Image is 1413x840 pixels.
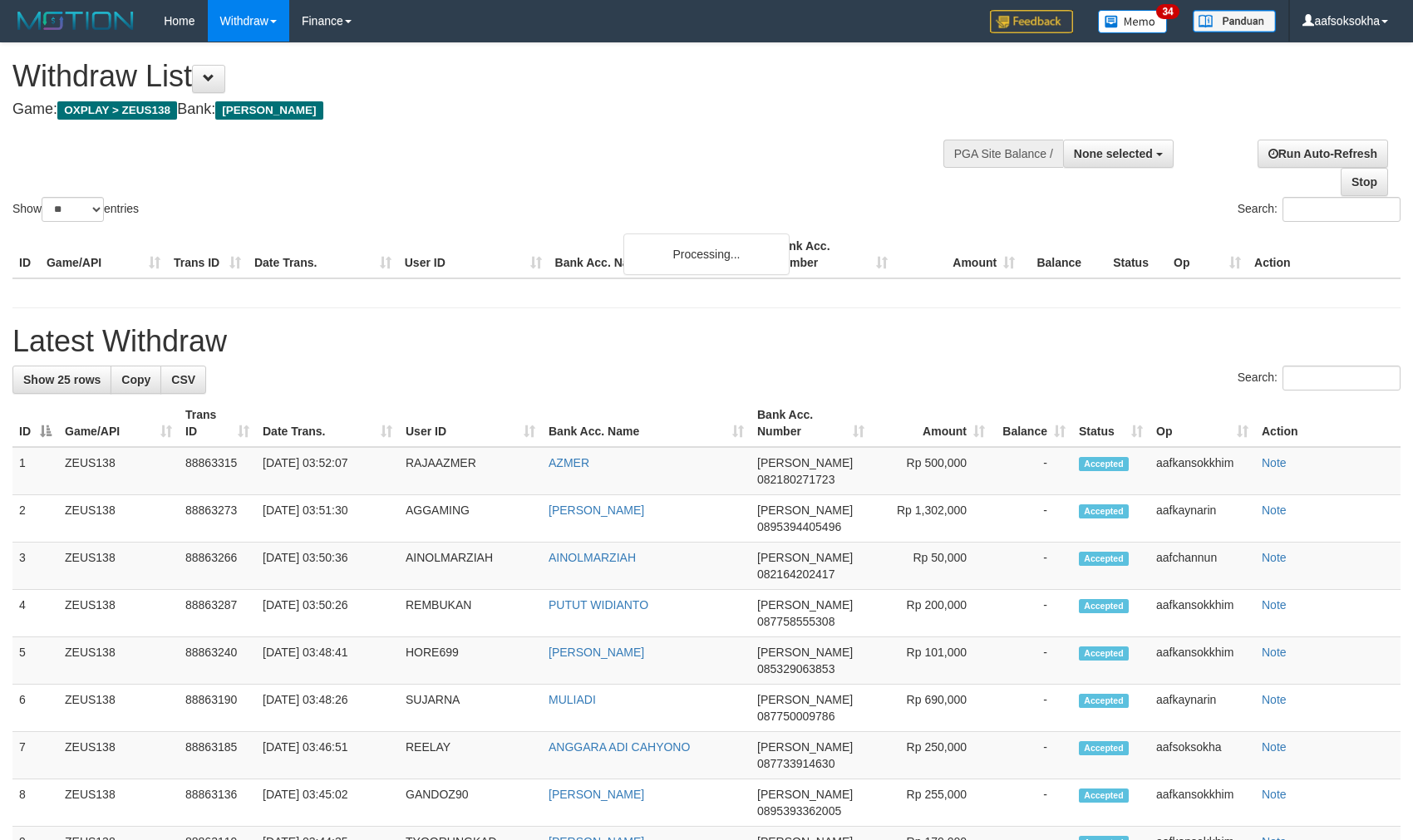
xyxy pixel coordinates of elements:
[767,231,894,278] th: Bank Acc. Number
[398,231,549,278] th: User ID
[1074,147,1153,160] span: None selected
[757,804,841,818] span: Copy 0895393362005 to clipboard
[751,400,871,447] th: Bank Acc. Number: activate to sort column ascending
[990,10,1073,33] img: Feedback.jpg
[58,447,179,495] td: ZEUS138
[549,693,596,706] a: MULIADI
[757,504,853,517] span: [PERSON_NAME]
[399,637,542,685] td: HORE699
[256,779,399,827] td: [DATE] 03:45:02
[121,373,150,386] span: Copy
[12,325,1401,358] h1: Latest Withdraw
[1341,168,1388,196] a: Stop
[179,779,256,827] td: 88863136
[12,685,58,732] td: 6
[256,543,399,590] td: [DATE] 03:50:36
[58,685,179,732] td: ZEUS138
[1255,400,1401,447] th: Action
[992,732,1072,779] td: -
[58,590,179,637] td: ZEUS138
[871,637,992,685] td: Rp 101,000
[23,373,101,386] span: Show 25 rows
[623,233,790,275] div: Processing...
[12,400,58,447] th: ID: activate to sort column descending
[1079,457,1129,471] span: Accepted
[399,732,542,779] td: REELAY
[757,567,835,581] span: Copy 082164202417 to clipboard
[40,231,167,278] th: Game/API
[871,779,992,827] td: Rp 255,000
[757,551,853,564] span: [PERSON_NAME]
[256,732,399,779] td: [DATE] 03:46:51
[1150,590,1255,637] td: aafkansokkhim
[894,231,1022,278] th: Amount
[1262,788,1287,801] a: Note
[992,590,1072,637] td: -
[58,495,179,543] td: ZEUS138
[549,598,648,612] a: PUTUT WIDIANTO
[992,495,1072,543] td: -
[943,140,1063,168] div: PGA Site Balance /
[12,366,111,394] a: Show 25 rows
[757,740,853,754] span: [PERSON_NAME]
[549,231,768,278] th: Bank Acc. Name
[542,400,751,447] th: Bank Acc. Name: activate to sort column ascending
[167,231,248,278] th: Trans ID
[179,732,256,779] td: 88863185
[399,495,542,543] td: AGGAMING
[58,543,179,590] td: ZEUS138
[871,543,992,590] td: Rp 50,000
[1193,10,1276,32] img: panduan.png
[1150,543,1255,590] td: aafchannun
[179,495,256,543] td: 88863273
[1283,366,1401,391] input: Search:
[179,685,256,732] td: 88863190
[111,366,161,394] a: Copy
[1079,599,1129,613] span: Accepted
[757,662,835,675] span: Copy 085329063853 to clipboard
[58,400,179,447] th: Game/API: activate to sort column ascending
[179,447,256,495] td: 88863315
[12,495,58,543] td: 2
[1079,694,1129,708] span: Accepted
[1106,231,1167,278] th: Status
[399,400,542,447] th: User ID: activate to sort column ascending
[12,543,58,590] td: 3
[58,779,179,827] td: ZEUS138
[1063,140,1174,168] button: None selected
[549,646,644,659] a: [PERSON_NAME]
[179,400,256,447] th: Trans ID: activate to sort column ascending
[1098,10,1168,33] img: Button%20Memo.svg
[1079,741,1129,755] span: Accepted
[1079,504,1129,518] span: Accepted
[256,685,399,732] td: [DATE] 03:48:26
[12,779,58,827] td: 8
[871,495,992,543] td: Rp 1,302,000
[12,590,58,637] td: 4
[1150,732,1255,779] td: aafsoksokha
[399,685,542,732] td: SUJARNA
[1258,140,1388,168] a: Run Auto-Refresh
[757,456,853,469] span: [PERSON_NAME]
[757,646,853,659] span: [PERSON_NAME]
[1262,740,1287,754] a: Note
[757,710,835,723] span: Copy 087750009786 to clipboard
[1238,197,1401,222] label: Search:
[1150,779,1255,827] td: aafkansokkhim
[256,590,399,637] td: [DATE] 03:50:26
[58,732,179,779] td: ZEUS138
[1262,693,1287,706] a: Note
[549,551,636,564] a: AINOLMARZIAH
[1150,447,1255,495] td: aafkansokkhim
[992,543,1072,590] td: -
[1079,788,1129,803] span: Accepted
[256,637,399,685] td: [DATE] 03:48:41
[12,8,139,33] img: MOTION_logo.png
[179,543,256,590] td: 88863266
[1079,646,1129,661] span: Accepted
[757,788,853,801] span: [PERSON_NAME]
[549,456,589,469] a: AZMER
[549,788,644,801] a: [PERSON_NAME]
[58,637,179,685] td: ZEUS138
[12,60,925,93] h1: Withdraw List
